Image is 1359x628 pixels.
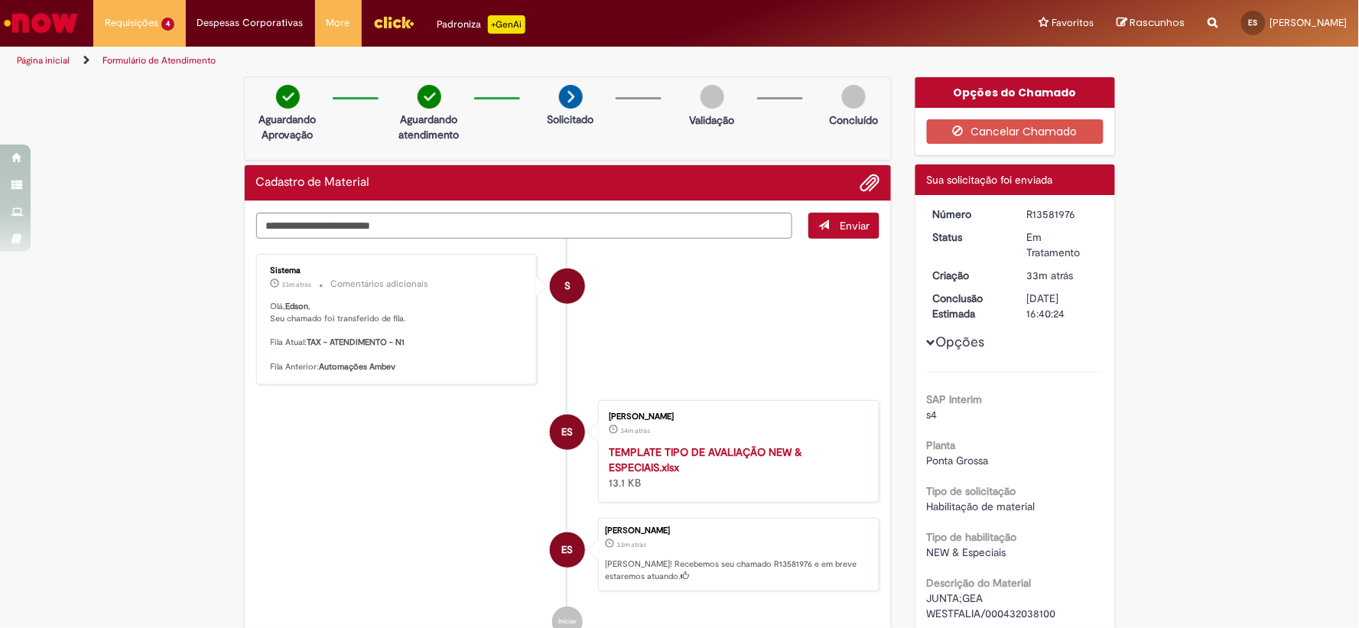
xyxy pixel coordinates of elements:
[616,540,646,549] time: 30/09/2025 14:40:17
[307,337,405,348] b: TAX - ATENDIMENTO - N1
[609,412,863,421] div: [PERSON_NAME]
[605,558,871,582] p: [PERSON_NAME]! Recebemos seu chamado R13581976 e em breve estaremos atuando.
[1027,268,1074,282] span: 33m atrás
[1027,229,1098,260] div: Em Tratamento
[927,173,1053,187] span: Sua solicitação foi enviada
[550,532,585,568] div: Edson Vicente Da Silva
[915,77,1115,108] div: Opções do Chamado
[922,229,1016,245] dt: Status
[620,426,650,435] span: 34m atrás
[1052,15,1094,31] span: Favoritos
[927,454,989,467] span: Ponta Grossa
[927,408,938,421] span: s4
[1027,268,1074,282] time: 30/09/2025 14:40:17
[197,15,304,31] span: Despesas Corporativas
[701,85,724,109] img: img-circle-grey.png
[392,112,467,142] p: Aguardando atendimento
[1027,291,1098,321] div: [DATE] 16:40:24
[548,112,594,127] p: Solicitado
[1027,268,1098,283] div: 30/09/2025 14:40:17
[1117,16,1185,31] a: Rascunhos
[256,213,793,239] textarea: Digite sua mensagem aqui...
[251,112,325,142] p: Aguardando Aprovação
[1027,207,1098,222] div: R13581976
[282,280,312,289] time: 30/09/2025 14:40:29
[550,415,585,450] div: Edson Vicente Da Silva
[488,15,525,34] p: +GenAi
[922,291,1016,321] dt: Conclusão Estimada
[1270,16,1348,29] span: [PERSON_NAME]
[927,499,1036,513] span: Habilitação de material
[840,219,870,233] span: Enviar
[271,266,525,275] div: Sistema
[562,532,574,568] span: ES
[271,301,525,373] p: Olá, , Seu chamado foi transferido de fila. Fila Atual: Fila Anterior:
[927,530,1017,544] b: Tipo de habilitação
[564,268,571,304] span: S
[550,268,585,304] div: System
[616,540,646,549] span: 33m atrás
[327,15,350,31] span: More
[927,591,1056,620] span: JUNTA;GEA WESTFALIA/000432038100
[690,112,735,128] p: Validação
[927,484,1016,498] b: Tipo de solicitação
[927,545,1006,559] span: NEW & Especiais
[373,11,415,34] img: click_logo_yellow_360x200.png
[276,85,300,109] img: check-circle-green.png
[418,85,441,109] img: check-circle-green.png
[17,54,70,67] a: Página inicial
[1130,15,1185,30] span: Rascunhos
[256,176,370,190] h2: Cadastro de Material Histórico de tíquete
[842,85,866,109] img: img-circle-grey.png
[605,526,871,535] div: [PERSON_NAME]
[2,8,80,38] img: ServiceNow
[331,278,429,291] small: Comentários adicionais
[286,301,309,312] b: Edson
[1249,18,1258,28] span: ES
[620,426,650,435] time: 30/09/2025 14:40:07
[320,361,396,373] b: Automações Ambev
[609,445,801,474] a: TEMPLATE TIPO DE AVALIAÇÃO NEW & ESPECIAIS.xlsx
[922,268,1016,283] dt: Criação
[562,414,574,451] span: ES
[922,207,1016,222] dt: Número
[282,280,312,289] span: 33m atrás
[161,18,174,31] span: 4
[437,15,525,34] div: Padroniza
[102,54,216,67] a: Formulário de Atendimento
[559,85,583,109] img: arrow-next.png
[927,438,956,452] b: Planta
[829,112,878,128] p: Concluído
[11,47,895,75] ul: Trilhas de página
[256,518,880,591] li: Edson Vicente Da Silva
[927,119,1104,144] button: Cancelar Chamado
[609,444,863,490] div: 13.1 KB
[808,213,879,239] button: Enviar
[927,576,1032,590] b: Descrição do Material
[105,15,158,31] span: Requisições
[860,173,879,193] button: Adicionar anexos
[927,392,983,406] b: SAP Interim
